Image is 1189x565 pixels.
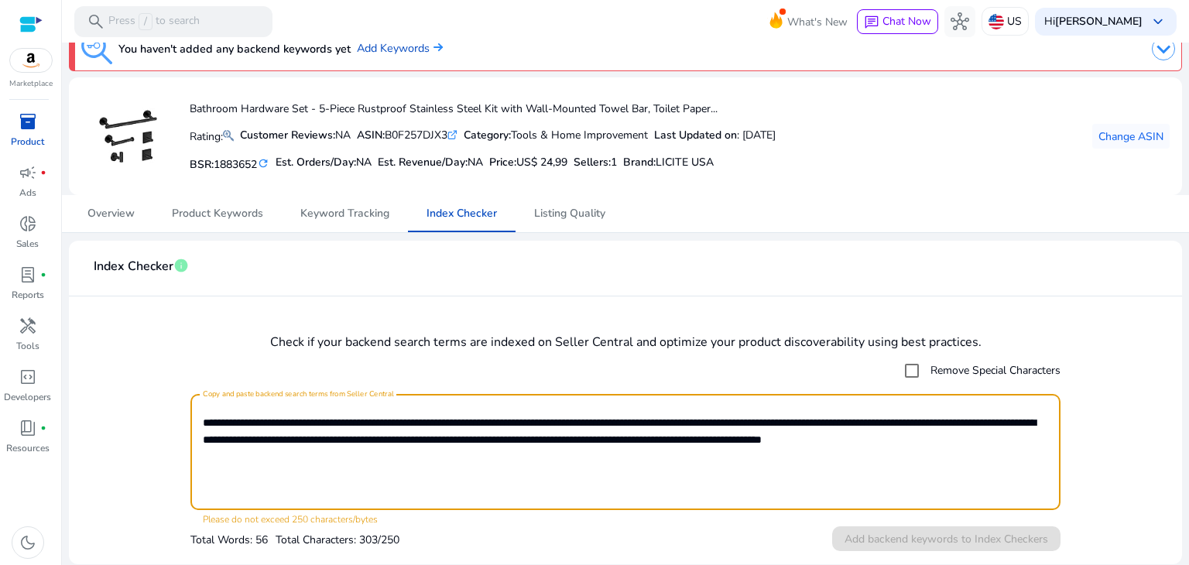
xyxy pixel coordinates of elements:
[19,419,37,437] span: book_4
[787,9,848,36] span: What's New
[276,532,399,548] p: Total Characters: 303/250
[190,126,234,145] p: Rating:
[1007,8,1022,35] p: US
[9,78,53,90] p: Marketplace
[240,127,351,143] div: NA
[300,208,389,219] span: Keyword Tracking
[87,12,105,31] span: search
[864,15,879,30] span: chat
[654,127,776,143] div: : [DATE]
[1055,14,1143,29] b: [PERSON_NAME]
[19,214,37,233] span: donut_small
[190,155,269,172] h5: BSR:
[214,157,257,172] span: 1883652
[1044,16,1143,27] p: Hi
[19,368,37,386] span: code_blocks
[40,169,46,176] span: fiber_manual_record
[16,237,39,251] p: Sales
[203,510,1049,526] mat-error: Please do not exceed 250 characters/bytes
[989,14,1004,29] img: us.svg
[118,39,351,58] h3: You haven't added any backend keywords yet
[172,208,263,219] span: Product Keywords
[427,208,497,219] span: Index Checker
[654,128,737,142] b: Last Updated on
[357,40,443,57] a: Add Keywords
[534,208,605,219] span: Listing Quality
[19,317,37,335] span: handyman
[951,12,969,31] span: hub
[173,258,189,273] span: info
[611,155,617,169] span: 1
[378,156,483,169] h5: Est. Revenue/Day:
[108,13,200,30] p: Press to search
[19,533,37,552] span: dark_mode
[430,43,443,52] img: arrow-right.svg
[857,9,938,34] button: chatChat Now
[4,390,51,404] p: Developers
[87,208,135,219] span: Overview
[12,288,44,302] p: Reports
[1092,124,1170,149] button: Change ASIN
[203,389,394,399] mat-label: Copy and paste backend search terms from Seller Central
[656,155,714,169] span: LICITE USA
[40,425,46,431] span: fiber_manual_record
[190,103,776,116] h4: Bathroom Hardware Set - 5-Piece Rustproof Stainless Steel Kit with Wall-Mounted Towel Bar, Toilet...
[357,128,385,142] b: ASIN:
[464,127,648,143] div: Tools & Home Improvement
[516,155,567,169] span: US$ 24,99
[944,6,975,37] button: hub
[139,13,152,30] span: /
[6,441,50,455] p: Resources
[1152,37,1175,60] img: dropdown-arrow.svg
[882,14,931,29] span: Chat Now
[1098,128,1163,145] span: Change ASIN
[99,108,157,166] img: 311ecq8PnZL._AC_US100_.jpg
[927,362,1061,378] label: Remove Special Characters
[81,33,112,64] img: keyword-tracking.svg
[16,339,39,353] p: Tools
[1149,12,1167,31] span: keyboard_arrow_down
[574,156,617,169] h5: Sellers:
[81,335,1170,350] h4: Check if your backend search terms are indexed on Seller Central and optimize your product discov...
[40,272,46,278] span: fiber_manual_record
[10,49,52,72] img: amazon.svg
[240,128,335,142] b: Customer Reviews:
[190,532,268,548] p: Total Words: 56
[19,186,36,200] p: Ads
[19,163,37,182] span: campaign
[276,156,372,169] h5: Est. Orders/Day:
[257,156,269,171] mat-icon: refresh
[489,156,567,169] h5: Price:
[357,127,457,143] div: B0F257DJX3
[623,156,714,169] h5: :
[464,128,511,142] b: Category:
[19,265,37,284] span: lab_profile
[623,155,653,169] span: Brand
[19,112,37,131] span: inventory_2
[94,253,173,280] span: Index Checker
[356,155,372,169] span: NA
[11,135,44,149] p: Product
[468,155,483,169] span: NA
